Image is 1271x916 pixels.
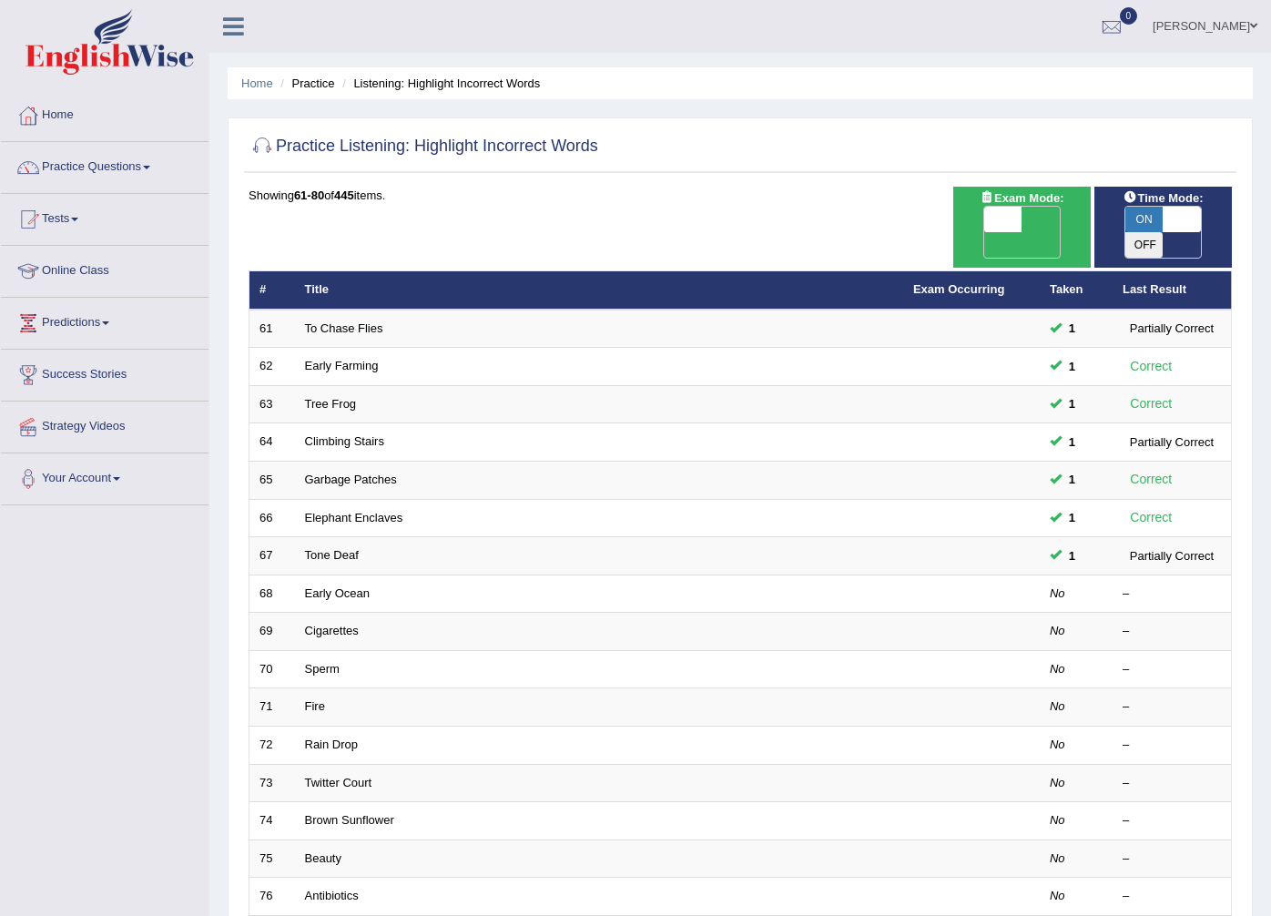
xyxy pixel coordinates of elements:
[1125,207,1164,232] span: ON
[1123,546,1221,565] div: Partially Correct
[338,75,540,92] li: Listening: Highlight Incorrect Words
[1050,586,1065,600] em: No
[972,188,1071,208] span: Exam Mode:
[1115,188,1210,208] span: Time Mode:
[276,75,334,92] li: Practice
[305,851,341,865] a: Beauty
[1123,661,1221,678] div: –
[305,511,403,524] a: Elephant Enclaves
[1062,508,1083,527] span: You can still take this question
[241,76,273,90] a: Home
[1,402,208,447] a: Strategy Videos
[305,889,359,902] a: Antibiotics
[1123,319,1221,338] div: Partially Correct
[1062,546,1083,565] span: You can still take this question
[295,271,903,310] th: Title
[1123,507,1180,528] div: Correct
[294,188,324,202] b: 61-80
[1123,393,1180,414] div: Correct
[249,764,295,802] td: 73
[249,499,295,537] td: 66
[305,359,379,372] a: Early Farming
[1050,889,1065,902] em: No
[1050,851,1065,865] em: No
[305,813,394,827] a: Brown Sunflower
[1,350,208,395] a: Success Stories
[305,662,340,676] a: Sperm
[1125,232,1164,258] span: OFF
[1062,357,1083,376] span: You can still take this question
[1,90,208,136] a: Home
[334,188,354,202] b: 445
[1040,271,1113,310] th: Taken
[249,688,295,727] td: 71
[305,548,359,562] a: Tone Deaf
[1123,775,1221,792] div: –
[1,453,208,499] a: Your Account
[1062,433,1083,452] span: You can still take this question
[305,624,359,637] a: Cigarettes
[1123,433,1221,452] div: Partially Correct
[1050,776,1065,789] em: No
[1,194,208,239] a: Tests
[249,187,1232,204] div: Showing of items.
[249,802,295,840] td: 74
[1123,469,1180,490] div: Correct
[249,726,295,764] td: 72
[1062,394,1083,413] span: You can still take this question
[249,840,295,878] td: 75
[1050,738,1065,751] em: No
[1062,470,1083,489] span: You can still take this question
[305,434,384,448] a: Climbing Stairs
[1123,812,1221,829] div: –
[249,133,598,160] h2: Practice Listening: Highlight Incorrect Words
[1123,623,1221,640] div: –
[249,271,295,310] th: #
[953,187,1091,268] div: Show exams occurring in exams
[1,246,208,291] a: Online Class
[1123,585,1221,603] div: –
[1113,271,1232,310] th: Last Result
[1123,888,1221,905] div: –
[1050,624,1065,637] em: No
[249,650,295,688] td: 70
[1123,698,1221,716] div: –
[249,878,295,916] td: 76
[305,321,383,335] a: To Chase Flies
[1120,7,1138,25] span: 0
[305,473,397,486] a: Garbage Patches
[305,397,357,411] a: Tree Frog
[249,423,295,462] td: 64
[1050,813,1065,827] em: No
[249,310,295,348] td: 61
[305,586,371,600] a: Early Ocean
[305,699,325,713] a: Fire
[1123,737,1221,754] div: –
[1062,319,1083,338] span: You can still take this question
[249,462,295,500] td: 65
[249,613,295,651] td: 69
[249,537,295,575] td: 67
[305,776,372,789] a: Twitter Court
[249,385,295,423] td: 63
[913,282,1004,296] a: Exam Occurring
[1050,699,1065,713] em: No
[1,142,208,188] a: Practice Questions
[1123,356,1180,377] div: Correct
[249,575,295,613] td: 68
[1050,662,1065,676] em: No
[249,348,295,386] td: 62
[305,738,359,751] a: Rain Drop
[1,298,208,343] a: Predictions
[1123,850,1221,868] div: –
